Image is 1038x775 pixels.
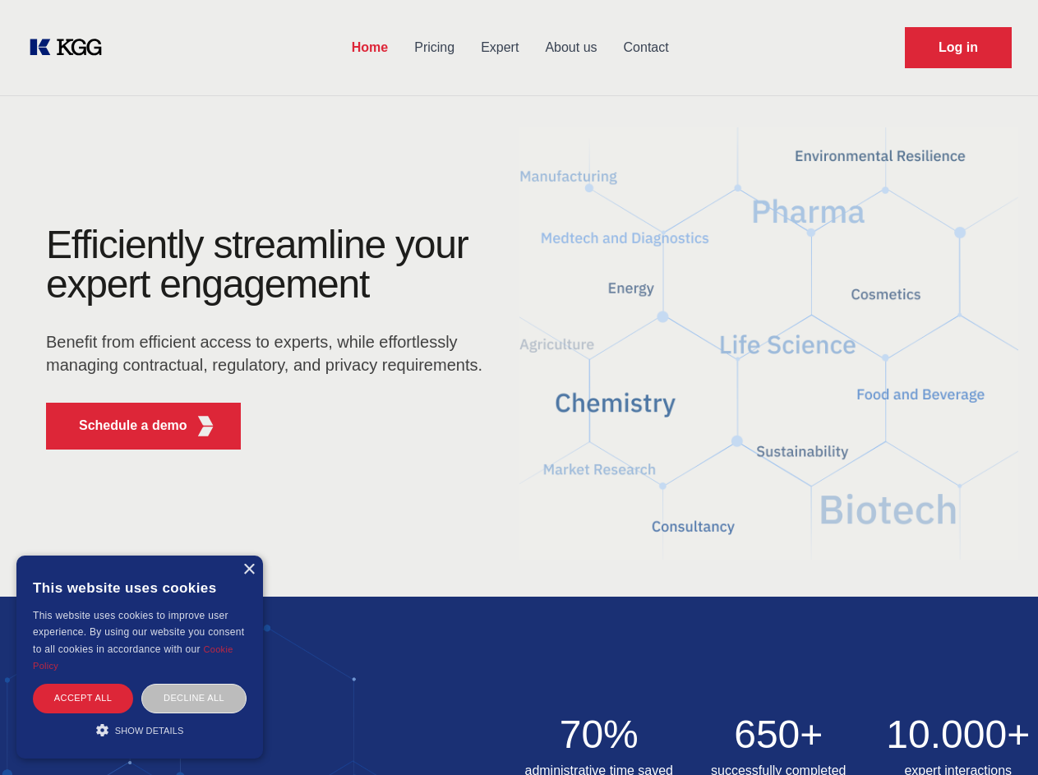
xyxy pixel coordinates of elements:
iframe: Chat Widget [956,696,1038,775]
a: Cookie Policy [33,644,233,671]
span: This website uses cookies to improve user experience. By using our website you consent to all coo... [33,610,244,655]
div: Show details [33,722,247,738]
img: KGG Fifth Element RED [196,416,216,436]
div: This website uses cookies [33,568,247,607]
h2: 650+ [699,715,859,754]
span: Show details [115,726,184,736]
h2: 70% [519,715,680,754]
p: Benefit from efficient access to experts, while effortlessly managing contractual, regulatory, an... [46,330,493,376]
a: Pricing [401,26,468,69]
img: KGG Fifth Element RED [519,107,1019,580]
a: Request Demo [905,27,1012,68]
a: Home [339,26,401,69]
a: KOL Knowledge Platform: Talk to Key External Experts (KEE) [26,35,115,61]
div: Accept all [33,684,133,713]
button: Schedule a demoKGG Fifth Element RED [46,403,241,450]
a: Expert [468,26,532,69]
div: Close [242,564,255,576]
p: Schedule a demo [79,416,187,436]
h1: Efficiently streamline your expert engagement [46,225,493,304]
a: About us [532,26,610,69]
a: Contact [611,26,682,69]
div: Decline all [141,684,247,713]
